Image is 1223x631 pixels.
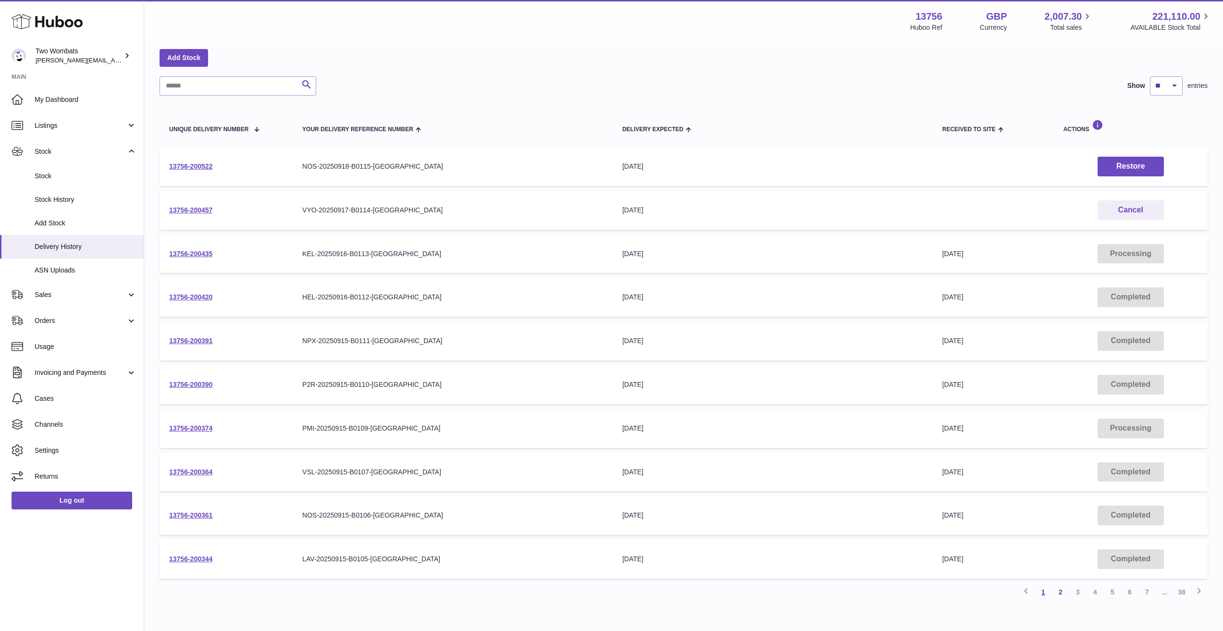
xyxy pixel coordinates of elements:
[915,10,942,23] strong: 13756
[622,380,923,389] div: [DATE]
[169,126,248,133] span: Unique Delivery Number
[910,23,942,32] div: Huboo Ref
[622,206,923,215] div: [DATE]
[35,195,136,204] span: Stock History
[622,126,683,133] span: Delivery Expected
[12,492,132,509] a: Log out
[35,266,136,275] span: ASN Uploads
[1121,583,1138,601] a: 6
[622,424,923,433] div: [DATE]
[942,424,964,432] span: [DATE]
[1138,583,1156,601] a: 7
[1130,23,1211,32] span: AVAILABLE Stock Total
[622,293,923,302] div: [DATE]
[35,420,136,429] span: Channels
[942,126,996,133] span: Received to Site
[160,49,208,66] a: Add Stock
[622,511,923,520] div: [DATE]
[1098,200,1164,220] button: Cancel
[169,381,212,388] a: 13756-200390
[36,47,122,65] div: Two Wombats
[35,147,126,156] span: Stock
[302,468,603,477] div: VSL-20250915-B0107-[GEOGRAPHIC_DATA]
[1098,157,1164,176] button: Restore
[1173,583,1190,601] a: 38
[169,206,212,214] a: 13756-200457
[1130,10,1211,32] a: 221,110.00 AVAILABLE Stock Total
[35,394,136,403] span: Cases
[942,511,964,519] span: [DATE]
[36,56,193,64] span: [PERSON_NAME][EMAIL_ADDRESS][DOMAIN_NAME]
[169,250,212,258] a: 13756-200435
[169,511,212,519] a: 13756-200361
[35,290,126,299] span: Sales
[302,336,603,346] div: NPX-20250915-B0111-[GEOGRAPHIC_DATA]
[35,242,136,251] span: Delivery History
[35,95,136,104] span: My Dashboard
[35,316,126,325] span: Orders
[169,162,212,170] a: 13756-200522
[302,206,603,215] div: VYO-20250917-B0114-[GEOGRAPHIC_DATA]
[302,293,603,302] div: HEL-20250916-B0112-[GEOGRAPHIC_DATA]
[302,555,603,564] div: LAV-20250915-B0105-[GEOGRAPHIC_DATA]
[1152,10,1200,23] span: 221,110.00
[942,337,964,345] span: [DATE]
[169,293,212,301] a: 13756-200420
[35,368,126,377] span: Invoicing and Payments
[942,468,964,476] span: [DATE]
[986,10,1007,23] strong: GBP
[1127,81,1145,90] label: Show
[35,121,126,130] span: Listings
[1069,583,1087,601] a: 3
[1087,583,1104,601] a: 4
[942,381,964,388] span: [DATE]
[622,555,923,564] div: [DATE]
[622,249,923,259] div: [DATE]
[1052,583,1069,601] a: 2
[302,249,603,259] div: KEL-20250916-B0113-[GEOGRAPHIC_DATA]
[622,336,923,346] div: [DATE]
[169,424,212,432] a: 13756-200374
[1063,120,1198,133] div: Actions
[302,126,413,133] span: Your Delivery Reference Number
[35,342,136,351] span: Usage
[35,219,136,228] span: Add Stock
[1035,583,1052,601] a: 1
[1104,583,1121,601] a: 5
[302,424,603,433] div: PMI-20250915-B0109-[GEOGRAPHIC_DATA]
[35,472,136,481] span: Returns
[169,555,212,563] a: 13756-200344
[302,511,603,520] div: NOS-20250915-B0106-[GEOGRAPHIC_DATA]
[169,337,212,345] a: 13756-200391
[1045,10,1082,23] span: 2,007.30
[1045,10,1093,32] a: 2,007.30 Total sales
[1156,583,1173,601] span: ...
[12,49,26,63] img: alan@twowombats.com
[169,468,212,476] a: 13756-200364
[942,250,964,258] span: [DATE]
[942,293,964,301] span: [DATE]
[1050,23,1093,32] span: Total sales
[622,162,923,171] div: [DATE]
[980,23,1007,32] div: Currency
[1187,81,1208,90] span: entries
[35,446,136,455] span: Settings
[622,468,923,477] div: [DATE]
[35,172,136,181] span: Stock
[942,555,964,563] span: [DATE]
[302,380,603,389] div: P2R-20250915-B0110-[GEOGRAPHIC_DATA]
[302,162,603,171] div: NOS-20250918-B0115-[GEOGRAPHIC_DATA]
